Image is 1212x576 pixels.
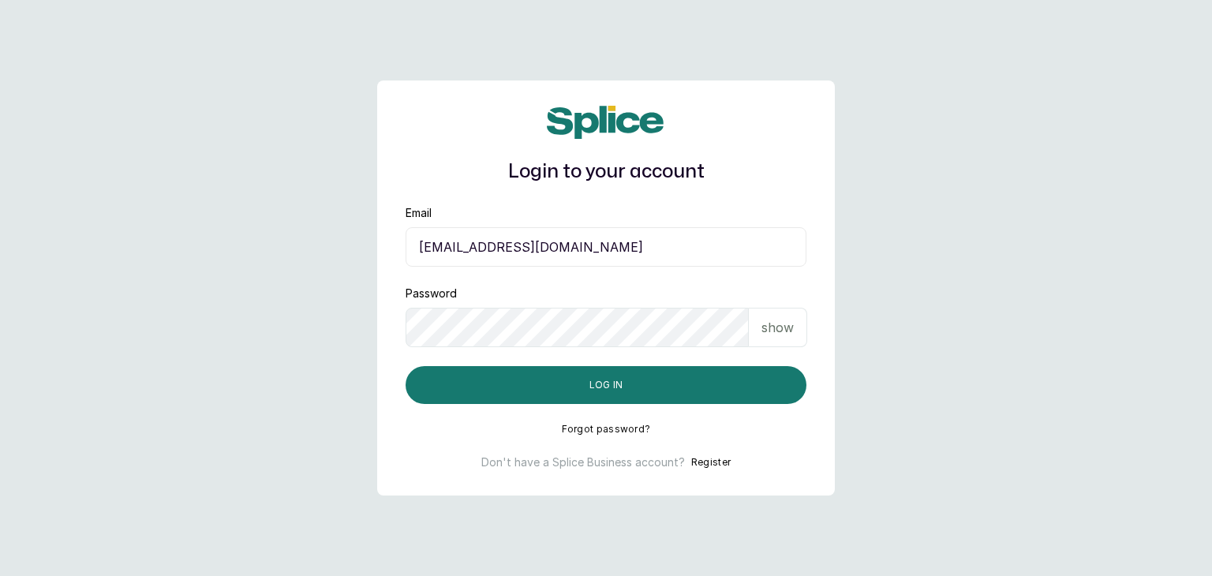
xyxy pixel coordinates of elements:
[406,205,432,221] label: Email
[691,454,731,470] button: Register
[761,318,794,337] p: show
[562,423,651,436] button: Forgot password?
[481,454,685,470] p: Don't have a Splice Business account?
[406,366,806,404] button: Log in
[406,286,457,301] label: Password
[406,158,806,186] h1: Login to your account
[406,227,806,267] input: email@acme.com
